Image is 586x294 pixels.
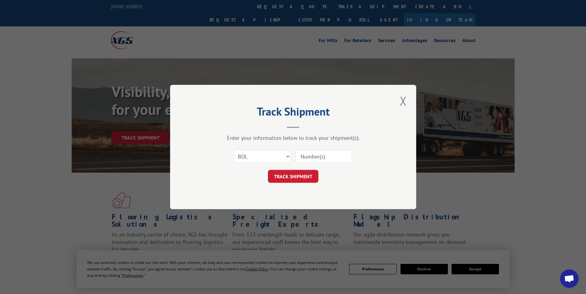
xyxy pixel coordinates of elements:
[201,107,385,119] h2: Track Shipment
[560,269,579,288] a: Open chat
[268,170,318,183] button: TRACK SHIPMENT
[201,134,385,141] div: Enter your information below to track your shipment(s).
[295,150,352,163] input: Number(s)
[398,92,409,109] button: Close modal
